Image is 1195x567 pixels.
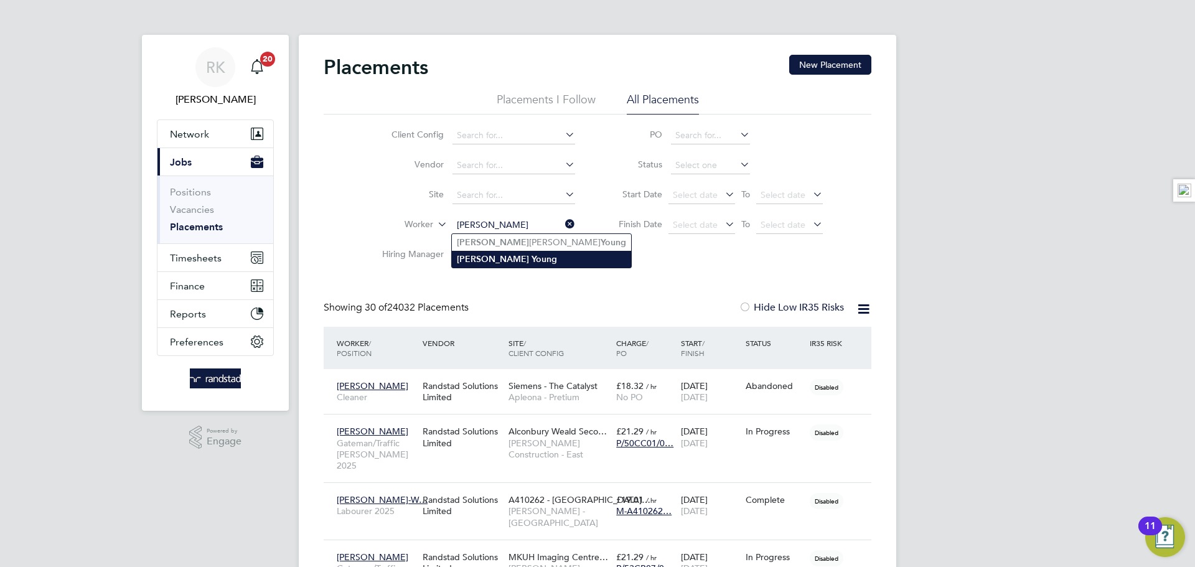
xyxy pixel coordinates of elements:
[673,219,718,230] span: Select date
[334,419,871,429] a: [PERSON_NAME]Gateman/Traffic [PERSON_NAME] 2025Randstad Solutions LimitedAlconbury Weald Seco…[PE...
[365,301,387,314] span: 30 of
[646,382,657,391] span: / hr
[678,488,743,523] div: [DATE]
[337,438,416,472] span: Gateman/Traffic [PERSON_NAME] 2025
[616,505,672,517] span: M-A410262…
[616,380,644,391] span: £18.32
[678,374,743,409] div: [DATE]
[532,254,557,265] b: Young
[170,336,223,348] span: Preferences
[337,505,416,517] span: Labourer 2025
[452,217,575,234] input: Search for...
[807,332,850,354] div: IR35 Risk
[419,332,505,354] div: Vendor
[678,332,743,364] div: Start
[627,92,699,115] li: All Placements
[170,308,206,320] span: Reports
[789,55,871,75] button: New Placement
[452,157,575,174] input: Search for...
[157,47,274,107] a: RK[PERSON_NAME]
[508,380,597,391] span: Siemens - The Catalyst
[681,505,708,517] span: [DATE]
[761,219,805,230] span: Select date
[157,120,273,148] button: Network
[365,301,469,314] span: 24032 Placements
[738,216,754,232] span: To
[337,391,416,403] span: Cleaner
[1145,526,1156,542] div: 11
[419,488,505,523] div: Randstad Solutions Limited
[616,338,649,358] span: / PO
[646,553,657,562] span: / hr
[207,436,241,447] span: Engage
[157,328,273,355] button: Preferences
[419,374,505,409] div: Randstad Solutions Limited
[505,332,613,364] div: Site
[616,426,644,437] span: £21.29
[738,186,754,202] span: To
[508,505,610,528] span: [PERSON_NAME] - [GEOGRAPHIC_DATA]
[616,391,643,403] span: No PO
[170,156,192,168] span: Jobs
[206,59,225,75] span: RK
[207,426,241,436] span: Powered by
[324,301,471,314] div: Showing
[746,426,804,437] div: In Progress
[170,128,209,140] span: Network
[646,495,657,505] span: / hr
[452,127,575,144] input: Search for...
[671,157,750,174] input: Select one
[189,426,242,449] a: Powered byEngage
[746,494,804,505] div: Complete
[457,254,529,265] b: [PERSON_NAME]
[508,391,610,403] span: Apleona - Pretium
[1145,517,1185,557] button: Open Resource Center, 11 new notifications
[170,221,223,233] a: Placements
[601,237,626,248] b: Young
[606,218,662,230] label: Finish Date
[497,92,596,115] li: Placements I Follow
[334,487,871,498] a: [PERSON_NAME]-W…Labourer 2025Randstad Solutions LimitedA410262 - [GEOGRAPHIC_DATA]…[PERSON_NAME] ...
[337,380,408,391] span: [PERSON_NAME]
[372,129,444,140] label: Client Config
[508,338,564,358] span: / Client Config
[157,368,274,388] a: Go to home page
[746,551,804,563] div: In Progress
[157,300,273,327] button: Reports
[170,280,205,292] span: Finance
[452,234,631,251] li: [PERSON_NAME]
[324,55,428,80] h2: Placements
[157,176,273,243] div: Jobs
[157,244,273,271] button: Timesheets
[681,438,708,449] span: [DATE]
[334,332,419,364] div: Worker
[372,189,444,200] label: Site
[671,127,750,144] input: Search for...
[810,550,843,566] span: Disabled
[678,419,743,454] div: [DATE]
[606,189,662,200] label: Start Date
[508,426,607,437] span: Alconbury Weald Seco…
[157,148,273,176] button: Jobs
[372,248,444,260] label: Hiring Manager
[646,427,657,436] span: / hr
[337,551,408,563] span: [PERSON_NAME]
[337,494,428,505] span: [PERSON_NAME]-W…
[372,159,444,170] label: Vendor
[142,35,289,411] nav: Main navigation
[419,419,505,454] div: Randstad Solutions Limited
[810,379,843,395] span: Disabled
[157,92,274,107] span: Russell Kerley
[190,368,241,388] img: randstad-logo-retina.png
[337,426,408,437] span: [PERSON_NAME]
[761,189,805,200] span: Select date
[457,237,529,248] b: [PERSON_NAME]
[681,338,705,358] span: / Finish
[260,52,275,67] span: 20
[157,272,273,299] button: Finance
[616,494,644,505] span: £19.01
[673,189,718,200] span: Select date
[362,218,433,231] label: Worker
[613,332,678,364] div: Charge
[606,129,662,140] label: PO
